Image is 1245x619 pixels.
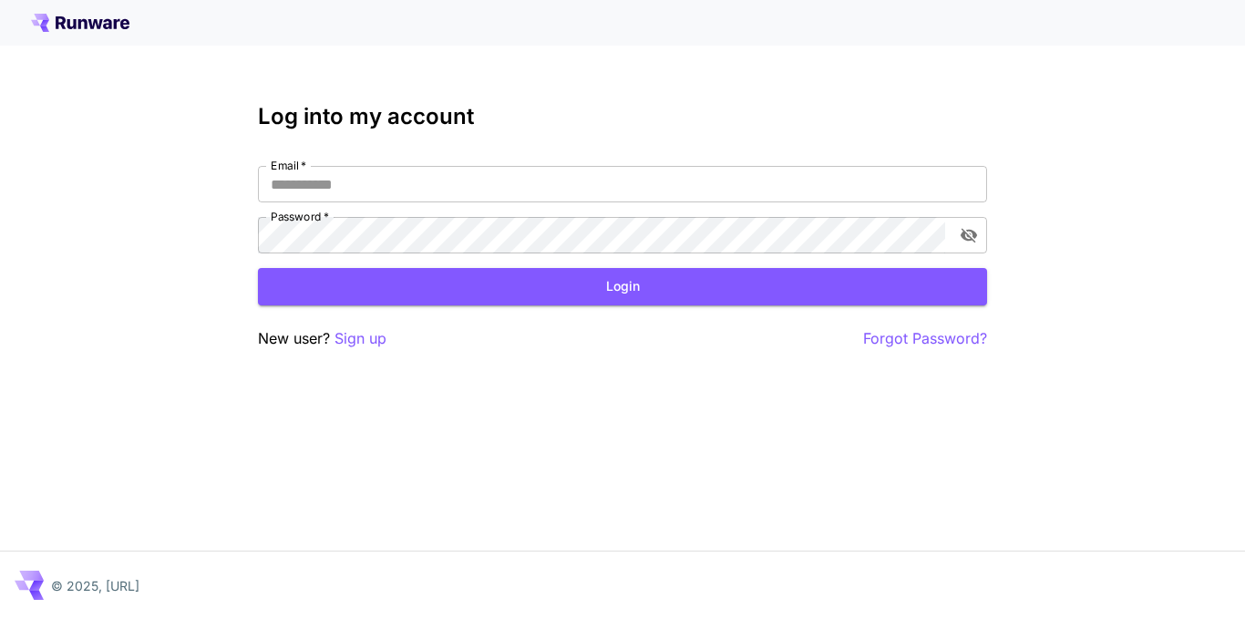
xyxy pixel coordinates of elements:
label: Password [271,209,329,224]
p: © 2025, [URL] [51,576,139,595]
button: Sign up [334,327,386,350]
button: Forgot Password? [863,327,987,350]
button: toggle password visibility [952,219,985,252]
label: Email [271,158,306,173]
button: Login [258,268,987,305]
p: New user? [258,327,386,350]
h3: Log into my account [258,104,987,129]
